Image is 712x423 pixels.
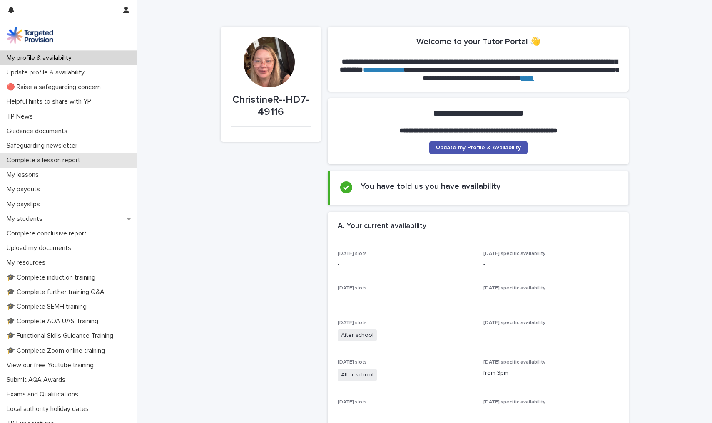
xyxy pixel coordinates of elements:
[338,369,377,381] span: After school
[3,83,107,91] p: 🔴 Raise a safeguarding concern
[3,361,100,369] p: View our free Youtube training
[3,171,45,179] p: My lessons
[3,200,47,208] p: My payslips
[483,360,545,365] span: [DATE] specific availability
[483,329,619,338] p: -
[338,400,367,405] span: [DATE] slots
[3,244,78,252] p: Upload my documents
[3,127,74,135] p: Guidance documents
[338,329,377,341] span: After school
[3,69,91,77] p: Update profile & availability
[483,251,545,256] span: [DATE] specific availability
[338,260,473,269] p: -
[3,376,72,384] p: Submit AQA Awards
[3,98,98,106] p: Helpful hints to share with YP
[361,181,500,191] h2: You have told us you have availability
[429,141,528,154] a: Update my Profile & Availability
[3,317,105,325] p: 🎓 Complete AQA UAS Training
[338,251,367,256] span: [DATE] slots
[483,408,619,417] p: -
[3,54,78,62] p: My profile & availability
[3,230,93,237] p: Complete conclusive report
[338,360,367,365] span: [DATE] slots
[3,405,95,413] p: Local authority holiday dates
[3,142,84,150] p: Safeguarding newsletter
[3,347,112,355] p: 🎓 Complete Zoom online training
[3,274,102,282] p: 🎓 Complete induction training
[3,215,49,223] p: My students
[483,294,619,303] p: -
[3,391,85,398] p: Exams and Qualifications
[483,286,545,291] span: [DATE] specific availability
[483,260,619,269] p: -
[3,259,52,267] p: My resources
[338,408,473,417] p: -
[436,145,521,151] span: Update my Profile & Availability
[3,156,87,164] p: Complete a lesson report
[3,303,93,311] p: 🎓 Complete SEMH training
[3,186,47,193] p: My payouts
[3,113,40,121] p: TP News
[338,320,367,325] span: [DATE] slots
[7,27,53,44] img: M5nRWzHhSzIhMunXDL62
[483,369,619,378] p: from 3pm
[3,288,111,296] p: 🎓 Complete further training Q&A
[231,94,311,118] p: ChristineR--HD7-49116
[338,222,426,231] h2: A. Your current availability
[3,332,120,340] p: 🎓 Functional Skills Guidance Training
[483,320,545,325] span: [DATE] specific availability
[338,286,367,291] span: [DATE] slots
[416,37,540,47] h2: Welcome to your Tutor Portal 👋
[483,400,545,405] span: [DATE] specific availability
[338,294,473,303] p: -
